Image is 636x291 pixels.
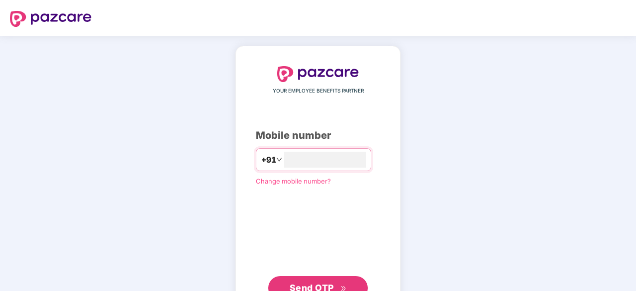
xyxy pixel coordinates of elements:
a: Change mobile number? [256,177,331,185]
span: down [276,157,282,163]
div: Mobile number [256,128,380,143]
span: +91 [261,154,276,166]
span: YOUR EMPLOYEE BENEFITS PARTNER [273,87,364,95]
img: logo [10,11,92,27]
img: logo [277,66,359,82]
